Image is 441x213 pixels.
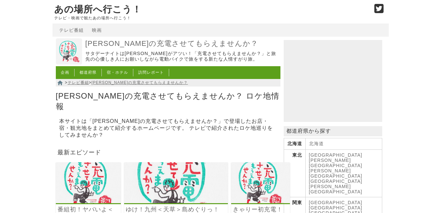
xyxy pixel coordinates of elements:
[138,70,164,75] a: 訪問レポート
[107,70,128,75] a: 宿・ホテル
[309,158,363,168] a: [PERSON_NAME][GEOGRAPHIC_DATA]
[309,200,363,205] a: [GEOGRAPHIC_DATA]
[374,8,384,13] a: Twitter (@go_thesights)
[56,38,82,65] img: 出川哲朗の充電させてもらえませんか？
[85,39,279,48] a: [PERSON_NAME]の充電させてもらえませんか？
[56,79,280,87] nav: > >
[309,168,363,179] a: [PERSON_NAME][GEOGRAPHIC_DATA]
[61,70,69,75] a: 企画
[284,126,382,136] p: 都道府県から探す
[92,80,188,85] a: [PERSON_NAME]の充電させてもらえませんか？
[231,162,290,203] img: icon-320px.png
[124,199,228,204] a: 出川哲朗の充電させてもらえませんか？ ルンルンッ天草”島めぐり”！富岡城から絶景夕日パワスポ目指して114㌔！絶品グルメだらけなんですが千秋もロンブー亮も腹ペコでヤバいよ²SP
[92,28,102,33] a: 映画
[309,152,363,158] a: [GEOGRAPHIC_DATA]
[284,138,305,150] th: 北海道
[231,199,290,204] a: 出川哲朗の充電させてもらえませんか？ ついに宮城県で全国制覇！絶景の紅葉街道”金色の鳴子峡”から”日本三景松島”までズズーっと108㌔！きゃりーぱみゅぱみゅが初登場で飯尾も絶好調！ヤバいよ²SP
[284,40,382,122] iframe: Advertisement
[309,184,363,194] a: [PERSON_NAME][GEOGRAPHIC_DATA]
[68,80,89,85] a: テレビ番組
[56,89,280,113] h1: [PERSON_NAME]の充電させてもらえませんか？ ロケ地情報
[59,116,277,140] p: 本サイトは「[PERSON_NAME]の充電させてもらえませんか？」で登場したお店・宿・観光地をまとめて紹介するホームページです。 テレビで紹介されたロケ地巡りをしてみませんか？
[309,179,363,184] a: [GEOGRAPHIC_DATA]
[56,162,121,203] img: icon-320px.png
[85,51,279,62] p: サタデーナイトは[PERSON_NAME]がアツい！「充電させてもらえませんか？」と旅先の心優しき人にお願いしながら電動バイクで旅をする新たな人情すがり旅。
[56,199,121,204] a: 出川哲朗の充電させてもらえませんか？ ワォ！”生放送”で一緒に充電みてねSPだッ！温泉天国”日田街道”をパワスポ宇戸の庄から131㌔！ですが…初の生放送に哲朗もドキドキでヤバいよ²SP
[124,162,228,203] img: icon-320px.png
[309,205,363,210] a: [GEOGRAPHIC_DATA]
[56,60,82,66] a: 出川哲朗の充電させてもらえませんか？
[54,4,142,14] a: あの場所へ行こう！
[56,147,280,157] h2: 最新エピソード
[309,141,324,146] a: 北海道
[59,28,84,33] a: テレビ番組
[284,150,305,197] th: 東北
[54,16,367,20] p: テレビ・映画で観たあの場所へ行こう！
[79,70,97,75] a: 都道府県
